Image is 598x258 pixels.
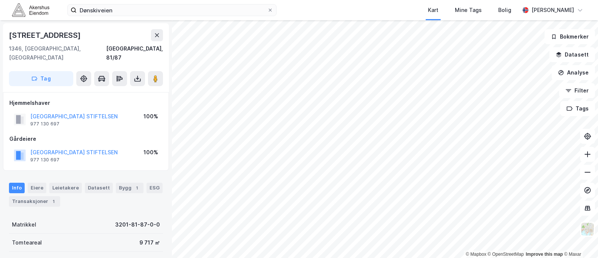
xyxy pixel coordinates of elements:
img: akershus-eiendom-logo.9091f326c980b4bce74ccdd9f866810c.svg [12,3,49,16]
div: 1 [50,198,57,205]
div: 977 130 697 [30,121,59,127]
div: Tomteareal [12,238,42,247]
button: Datasett [549,47,595,62]
div: Bolig [498,6,511,15]
div: 3201-81-87-0-0 [115,220,160,229]
button: Filter [559,83,595,98]
button: Analyse [552,65,595,80]
div: Matrikkel [12,220,36,229]
div: Bygg [116,183,144,193]
div: Datasett [85,183,113,193]
a: Mapbox [466,252,486,257]
div: Info [9,183,25,193]
div: 100% [144,148,158,157]
div: 977 130 697 [30,157,59,163]
input: Søk på adresse, matrikkel, gårdeiere, leietakere eller personer [77,4,267,16]
div: 100% [144,112,158,121]
div: 1346, [GEOGRAPHIC_DATA], [GEOGRAPHIC_DATA] [9,44,106,62]
button: Tags [560,101,595,116]
div: Mine Tags [455,6,482,15]
div: Gårdeiere [9,134,163,143]
button: Bokmerker [545,29,595,44]
a: Improve this map [526,252,563,257]
div: Leietakere [49,183,82,193]
div: Kart [428,6,438,15]
div: [STREET_ADDRESS] [9,29,82,41]
a: OpenStreetMap [488,252,524,257]
div: ESG [147,183,163,193]
div: 9 717 ㎡ [139,238,160,247]
div: Hjemmelshaver [9,98,163,107]
button: Tag [9,71,73,86]
div: [PERSON_NAME] [531,6,574,15]
div: [GEOGRAPHIC_DATA], 81/87 [106,44,163,62]
div: Kontrollprogram for chat [561,222,598,258]
div: 1 [133,184,141,192]
div: Transaksjoner [9,196,60,207]
iframe: Chat Widget [561,222,598,258]
div: Eiere [28,183,46,193]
